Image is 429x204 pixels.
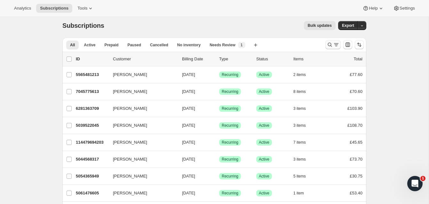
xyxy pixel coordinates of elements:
[355,40,364,49] button: Sort the results
[62,22,104,29] span: Subscriptions
[293,155,313,164] button: 3 items
[182,89,195,94] span: [DATE]
[259,191,269,196] span: Active
[222,106,238,111] span: Recurring
[84,42,95,48] span: Active
[76,72,108,78] p: 5565481213
[70,42,75,48] span: All
[14,6,31,11] span: Analytics
[74,4,98,13] button: Tools
[182,157,195,162] span: [DATE]
[407,176,423,191] iframe: Intercom live chat
[304,21,336,30] button: Bulk updates
[113,105,147,112] span: [PERSON_NAME]
[76,190,108,196] p: 5061476605
[350,140,362,145] span: £45.65
[400,6,415,11] span: Settings
[127,42,141,48] span: Paused
[293,72,306,77] span: 2 items
[293,56,325,62] div: Items
[338,21,358,30] button: Export
[350,191,362,195] span: £53.40
[182,106,195,111] span: [DATE]
[182,174,195,178] span: [DATE]
[76,104,362,113] div: 6281363709[PERSON_NAME][DATE]SuccessRecurringSuccessActive3 items£103.90
[347,123,362,128] span: £108.70
[293,174,306,179] span: 5 items
[222,174,238,179] span: Recurring
[76,189,362,198] div: 5061476605[PERSON_NAME][DATE]SuccessRecurringSuccessActive1 item£53.40
[109,120,173,131] button: [PERSON_NAME]
[76,139,108,146] p: 114479694203
[182,56,214,62] p: Billing Date
[109,154,173,164] button: [PERSON_NAME]
[76,56,362,62] div: IDCustomerBilling DateTypeStatusItemsTotal
[76,138,362,147] div: 114479694203[PERSON_NAME][DATE]SuccessRecurringSuccessActive7 items£45.65
[259,123,269,128] span: Active
[222,72,238,77] span: Recurring
[36,4,72,13] button: Subscriptions
[259,106,269,111] span: Active
[350,174,362,178] span: £30.75
[359,4,388,13] button: Help
[256,56,288,62] p: Status
[109,70,173,80] button: [PERSON_NAME]
[76,156,108,162] p: 5044568317
[109,103,173,114] button: [PERSON_NAME]
[293,123,306,128] span: 3 items
[250,41,261,49] button: Create new view
[210,42,235,48] span: Needs Review
[350,157,362,162] span: £73.70
[293,70,313,79] button: 2 items
[293,104,313,113] button: 3 items
[222,89,238,94] span: Recurring
[77,6,87,11] span: Tools
[40,6,68,11] span: Subscriptions
[76,172,362,181] div: 5054365949[PERSON_NAME][DATE]SuccessRecurringSuccessActive5 items£30.75
[293,157,306,162] span: 3 items
[342,23,354,28] span: Export
[219,56,251,62] div: Type
[222,140,238,145] span: Recurring
[104,42,118,48] span: Prepaid
[182,123,195,128] span: [DATE]
[259,174,269,179] span: Active
[109,87,173,97] button: [PERSON_NAME]
[76,122,108,129] p: 5039522045
[109,188,173,198] button: [PERSON_NAME]
[293,121,313,130] button: 3 items
[293,106,306,111] span: 3 items
[76,121,362,130] div: 5039522045[PERSON_NAME][DATE]SuccessRecurringSuccessActive3 items£108.70
[113,88,147,95] span: [PERSON_NAME]
[113,122,147,129] span: [PERSON_NAME]
[113,173,147,179] span: [PERSON_NAME]
[420,176,425,181] span: 1
[259,89,269,94] span: Active
[293,189,311,198] button: 1 item
[222,191,238,196] span: Recurring
[76,105,108,112] p: 6281363709
[293,191,304,196] span: 1 item
[182,72,195,77] span: [DATE]
[293,172,313,181] button: 5 items
[293,87,313,96] button: 8 items
[222,157,238,162] span: Recurring
[369,6,377,11] span: Help
[182,191,195,195] span: [DATE]
[347,106,362,111] span: £103.90
[325,40,341,49] button: Search and filter results
[293,140,306,145] span: 7 items
[177,42,201,48] span: No inventory
[241,42,243,48] span: 1
[113,56,177,62] p: Customer
[259,72,269,77] span: Active
[76,87,362,96] div: 7045775613[PERSON_NAME][DATE]SuccessRecurringSuccessActive8 items£70.60
[350,72,362,77] span: £77.60
[389,4,419,13] button: Settings
[76,70,362,79] div: 5565481213[PERSON_NAME][DATE]SuccessRecurringSuccessActive2 items£77.60
[76,56,108,62] p: ID
[308,23,332,28] span: Bulk updates
[109,137,173,147] button: [PERSON_NAME]
[293,138,313,147] button: 7 items
[222,123,238,128] span: Recurring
